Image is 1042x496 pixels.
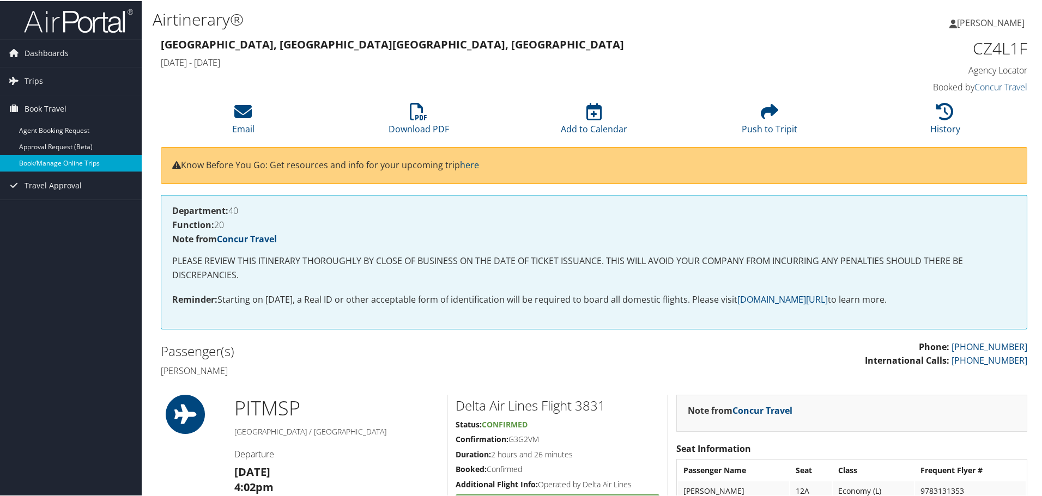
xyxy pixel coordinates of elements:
h5: [GEOGRAPHIC_DATA] / [GEOGRAPHIC_DATA] [234,425,439,436]
span: Dashboards [25,39,69,66]
strong: Confirmation: [456,433,508,443]
h4: 20 [172,219,1016,228]
th: Passenger Name [678,460,789,479]
a: History [930,108,960,134]
strong: [DATE] [234,463,270,478]
a: [PERSON_NAME] [949,5,1035,38]
a: Push to Tripit [742,108,797,134]
h4: [DATE] - [DATE] [161,56,807,68]
strong: Seat Information [676,442,751,454]
h4: [PERSON_NAME] [161,364,586,376]
h5: Confirmed [456,463,659,474]
strong: Department: [172,204,228,216]
th: Frequent Flyer # [915,460,1026,479]
a: Concur Travel [732,403,792,415]
span: [PERSON_NAME] [957,16,1025,28]
h4: Booked by [823,80,1027,92]
p: PLEASE REVIEW THIS ITINERARY THOROUGHLY BY CLOSE OF BUSINESS ON THE DATE OF TICKET ISSUANCE. THIS... [172,253,1016,281]
h4: Departure [234,447,439,459]
strong: Duration: [456,448,491,458]
a: Email [232,108,255,134]
strong: [GEOGRAPHIC_DATA], [GEOGRAPHIC_DATA] [GEOGRAPHIC_DATA], [GEOGRAPHIC_DATA] [161,36,624,51]
h4: 40 [172,205,1016,214]
strong: Booked: [456,463,487,473]
th: Seat [790,460,832,479]
h4: Agency Locator [823,63,1027,75]
h2: Passenger(s) [161,341,586,359]
h5: Operated by Delta Air Lines [456,478,659,489]
h1: CZ4L1F [823,36,1027,59]
span: Confirmed [482,418,528,428]
h1: PIT MSP [234,394,439,421]
th: Class [833,460,914,479]
strong: International Calls: [865,353,949,365]
a: Concur Travel [217,232,277,244]
span: Book Travel [25,94,66,121]
strong: Note from [172,232,277,244]
strong: Phone: [919,340,949,352]
h5: G3G2VM [456,433,659,444]
p: Starting on [DATE], a Real ID or other acceptable form of identification will be required to boar... [172,292,1016,306]
a: Add to Calendar [561,108,627,134]
h1: Airtinerary® [153,7,741,30]
a: Download PDF [389,108,449,134]
a: [DOMAIN_NAME][URL] [737,292,828,304]
strong: Status: [456,418,482,428]
strong: Additional Flight Info: [456,478,538,488]
strong: Note from [688,403,792,415]
span: Travel Approval [25,171,82,198]
img: airportal-logo.png [24,7,133,33]
span: Trips [25,66,43,94]
a: [PHONE_NUMBER] [952,340,1027,352]
a: here [460,158,479,170]
strong: Function: [172,218,214,230]
h2: Delta Air Lines Flight 3831 [456,395,659,414]
h5: 2 hours and 26 minutes [456,448,659,459]
strong: 4:02pm [234,479,274,493]
p: Know Before You Go: Get resources and info for your upcoming trip [172,157,1016,172]
strong: Reminder: [172,292,217,304]
a: [PHONE_NUMBER] [952,353,1027,365]
a: Concur Travel [974,80,1027,92]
